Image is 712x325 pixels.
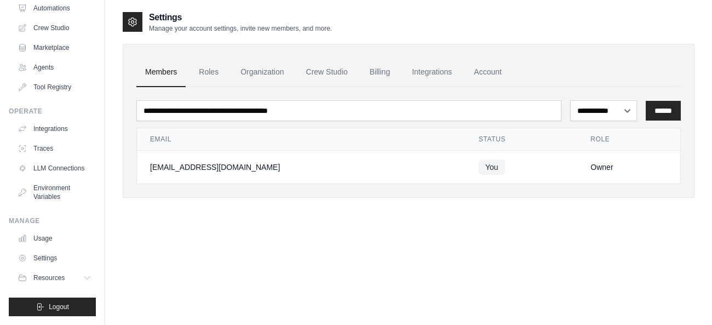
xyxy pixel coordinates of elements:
a: Billing [361,58,399,87]
div: Operate [9,107,96,116]
div: [EMAIL_ADDRESS][DOMAIN_NAME] [150,162,452,173]
span: You [479,159,505,175]
th: Role [577,128,680,151]
a: Organization [232,58,292,87]
a: Members [136,58,186,87]
a: Environment Variables [13,179,96,206]
a: Account [465,58,510,87]
a: Usage [13,230,96,247]
div: Manage [9,216,96,225]
a: Integrations [403,58,461,87]
a: LLM Connections [13,159,96,177]
h2: Settings [149,11,332,24]
p: Manage your account settings, invite new members, and more. [149,24,332,33]
a: Crew Studio [13,19,96,37]
a: Roles [190,58,227,87]
a: Marketplace [13,39,96,56]
span: Logout [49,303,69,311]
a: Integrations [13,120,96,138]
th: Email [137,128,466,151]
th: Status [466,128,577,151]
button: Resources [13,269,96,287]
a: Traces [13,140,96,157]
a: Tool Registry [13,78,96,96]
a: Settings [13,249,96,267]
span: Resources [33,273,65,282]
button: Logout [9,298,96,316]
div: Owner [590,162,667,173]
a: Crew Studio [297,58,357,87]
a: Agents [13,59,96,76]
